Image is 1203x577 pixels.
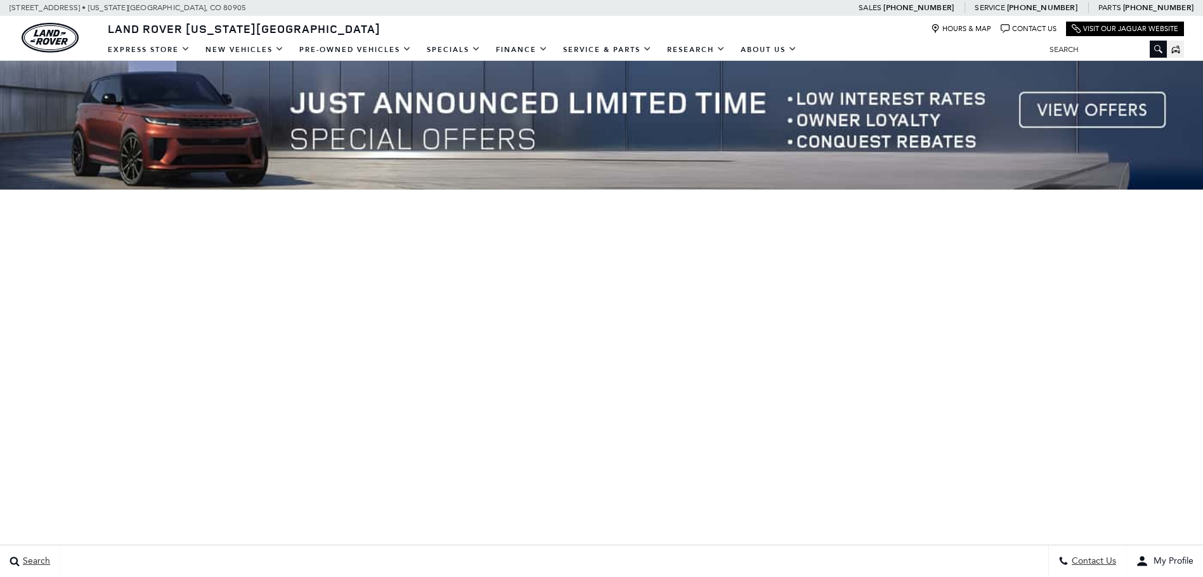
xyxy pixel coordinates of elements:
a: Contact Us [1001,24,1057,34]
a: New Vehicles [198,39,292,61]
a: [PHONE_NUMBER] [1123,3,1193,13]
a: EXPRESS STORE [100,39,198,61]
a: land-rover [22,23,79,53]
a: [STREET_ADDRESS] • [US_STATE][GEOGRAPHIC_DATA], CO 80905 [10,3,246,12]
a: [PHONE_NUMBER] [1007,3,1077,13]
span: Sales [859,3,881,12]
span: Service [975,3,1005,12]
span: Search [20,556,50,567]
a: Research [660,39,733,61]
a: Service & Parts [556,39,660,61]
nav: Main Navigation [100,39,805,61]
a: Finance [488,39,556,61]
button: user-profile-menu [1126,545,1203,577]
span: Contact Us [1069,556,1116,567]
input: Search [1040,42,1167,57]
span: Land Rover [US_STATE][GEOGRAPHIC_DATA] [108,21,380,36]
span: Parts [1098,3,1121,12]
a: Visit Our Jaguar Website [1072,24,1178,34]
a: Land Rover [US_STATE][GEOGRAPHIC_DATA] [100,21,388,36]
a: Pre-Owned Vehicles [292,39,419,61]
a: Hours & Map [931,24,991,34]
span: My Profile [1148,556,1193,567]
a: Specials [419,39,488,61]
a: About Us [733,39,805,61]
img: Land Rover [22,23,79,53]
a: [PHONE_NUMBER] [883,3,954,13]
